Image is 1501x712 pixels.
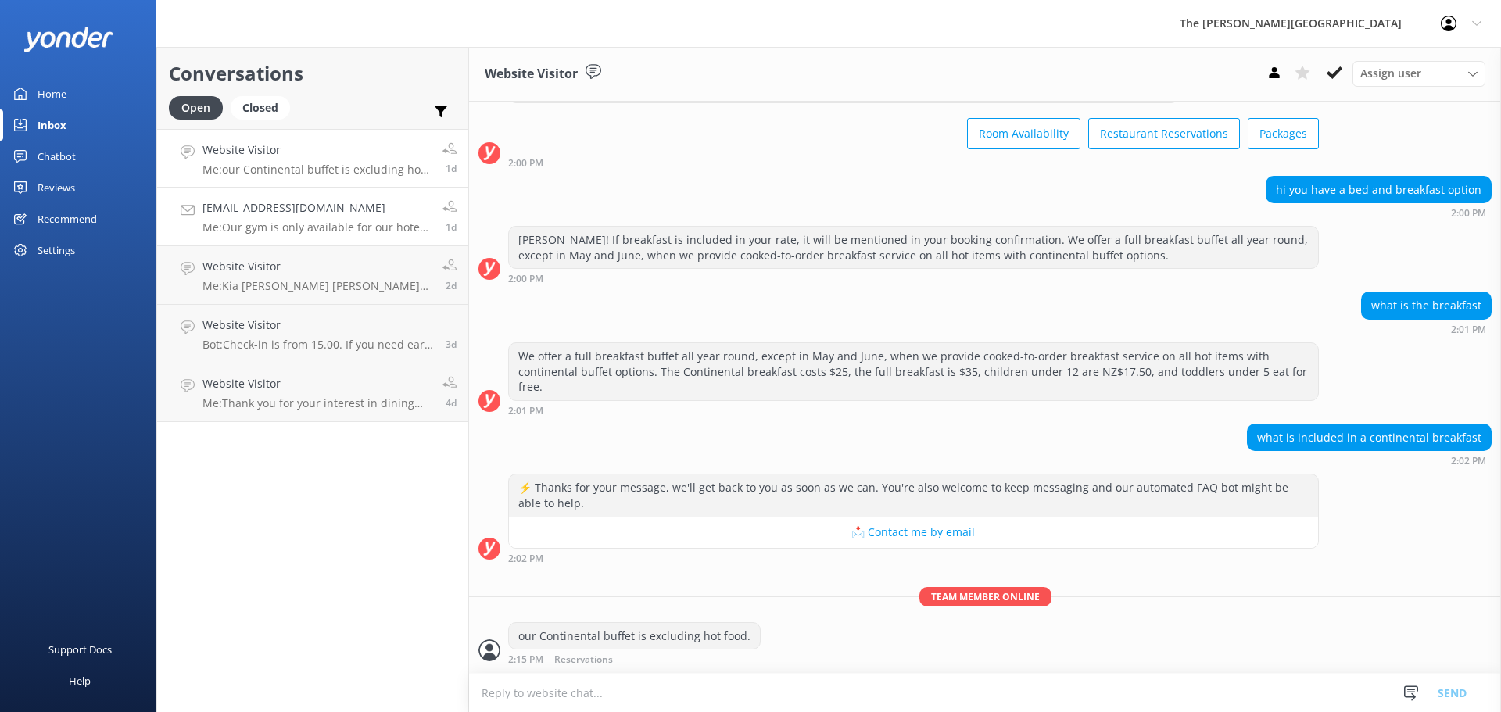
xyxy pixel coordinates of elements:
a: Website VisitorBot:Check-in is from 15.00. If you need early check-in, it's subject to availabili... [157,305,468,363]
strong: 2:02 PM [1451,456,1486,466]
h3: Website Visitor [485,64,578,84]
div: Closed [231,96,290,120]
div: Aug 22 2025 02:00pm (UTC +12:00) Pacific/Auckland [508,157,1319,168]
span: Aug 22 2025 02:09pm (UTC +12:00) Pacific/Auckland [446,220,457,234]
div: Inbox [38,109,66,141]
a: [EMAIL_ADDRESS][DOMAIN_NAME]Me:Our gym is only available for our hotel guests.1d [157,188,468,246]
h2: Conversations [169,59,457,88]
h4: Website Visitor [202,258,431,275]
div: Chatbot [38,141,76,172]
h4: Website Visitor [202,141,431,159]
div: [PERSON_NAME]! If breakfast is included in your rate, it will be mentioned in your booking confir... [509,227,1318,268]
div: Reviews [38,172,75,203]
span: Reservations [554,655,613,665]
button: 📩 Contact me by email [509,517,1318,548]
div: what is the breakfast [1362,292,1491,319]
div: Aug 22 2025 02:15pm (UTC +12:00) Pacific/Auckland [508,653,761,665]
div: our Continental buffet is excluding hot food. [509,623,760,649]
div: Aug 22 2025 02:02pm (UTC +12:00) Pacific/Auckland [508,553,1319,564]
strong: 2:01 PM [1451,325,1486,335]
h4: Website Visitor [202,375,431,392]
a: Website VisitorMe:Kia [PERSON_NAME] [PERSON_NAME], Thank you for your message, Wi will send you t... [157,246,468,305]
div: ⚡ Thanks for your message, we'll get back to you as soon as we can. You're also welcome to keep m... [509,474,1318,516]
strong: 2:00 PM [508,274,543,284]
div: Aug 22 2025 02:01pm (UTC +12:00) Pacific/Auckland [1361,324,1492,335]
a: Closed [231,98,298,116]
div: what is included in a continental breakfast [1248,424,1491,451]
span: Team member online [919,587,1051,606]
div: Aug 22 2025 02:00pm (UTC +12:00) Pacific/Auckland [508,273,1319,284]
div: Home [38,78,66,109]
div: Open [169,96,223,120]
p: Me: Thank you for your interest in dining with us at True South Dining Room. While our Snack Food... [202,396,431,410]
div: Aug 22 2025 02:01pm (UTC +12:00) Pacific/Auckland [508,405,1319,416]
div: Settings [38,234,75,266]
strong: 2:01 PM [508,406,543,416]
strong: 2:00 PM [508,159,543,168]
span: Aug 19 2025 06:46pm (UTC +12:00) Pacific/Auckland [446,396,457,410]
div: Support Docs [48,634,112,665]
a: Open [169,98,231,116]
img: yonder-white-logo.png [23,27,113,52]
strong: 2:15 PM [508,655,543,665]
div: Recommend [38,203,97,234]
span: Aug 22 2025 02:15pm (UTC +12:00) Pacific/Auckland [446,162,457,175]
div: We offer a full breakfast buffet all year round, except in May and June, when we provide cooked-t... [509,343,1318,400]
a: Website VisitorMe:Thank you for your interest in dining with us at True South Dining Room. While ... [157,363,468,422]
p: Bot: Check-in is from 15.00. If you need early check-in, it's subject to availability and fees ma... [202,338,434,352]
div: Help [69,665,91,696]
button: Room Availability [967,118,1080,149]
p: Me: Kia [PERSON_NAME] [PERSON_NAME], Thank you for your message, Wi will send you the receipt to ... [202,279,431,293]
div: Aug 22 2025 02:00pm (UTC +12:00) Pacific/Auckland [1266,207,1492,218]
h4: Website Visitor [202,317,434,334]
button: Restaurant Reservations [1088,118,1240,149]
a: Website VisitorMe:our Continental buffet is excluding hot food.1d [157,129,468,188]
h4: [EMAIL_ADDRESS][DOMAIN_NAME] [202,199,431,216]
div: Assign User [1352,61,1485,86]
span: Assign user [1360,65,1421,82]
span: Aug 21 2025 05:40am (UTC +12:00) Pacific/Auckland [446,279,457,292]
strong: 2:02 PM [508,554,543,564]
div: hi you have a bed and breakfast option [1266,177,1491,203]
span: Aug 20 2025 05:29pm (UTC +12:00) Pacific/Auckland [446,338,457,351]
strong: 2:00 PM [1451,209,1486,218]
div: Aug 22 2025 02:02pm (UTC +12:00) Pacific/Auckland [1247,455,1492,466]
button: Packages [1248,118,1319,149]
p: Me: Our gym is only available for our hotel guests. [202,220,431,234]
p: Me: our Continental buffet is excluding hot food. [202,163,431,177]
